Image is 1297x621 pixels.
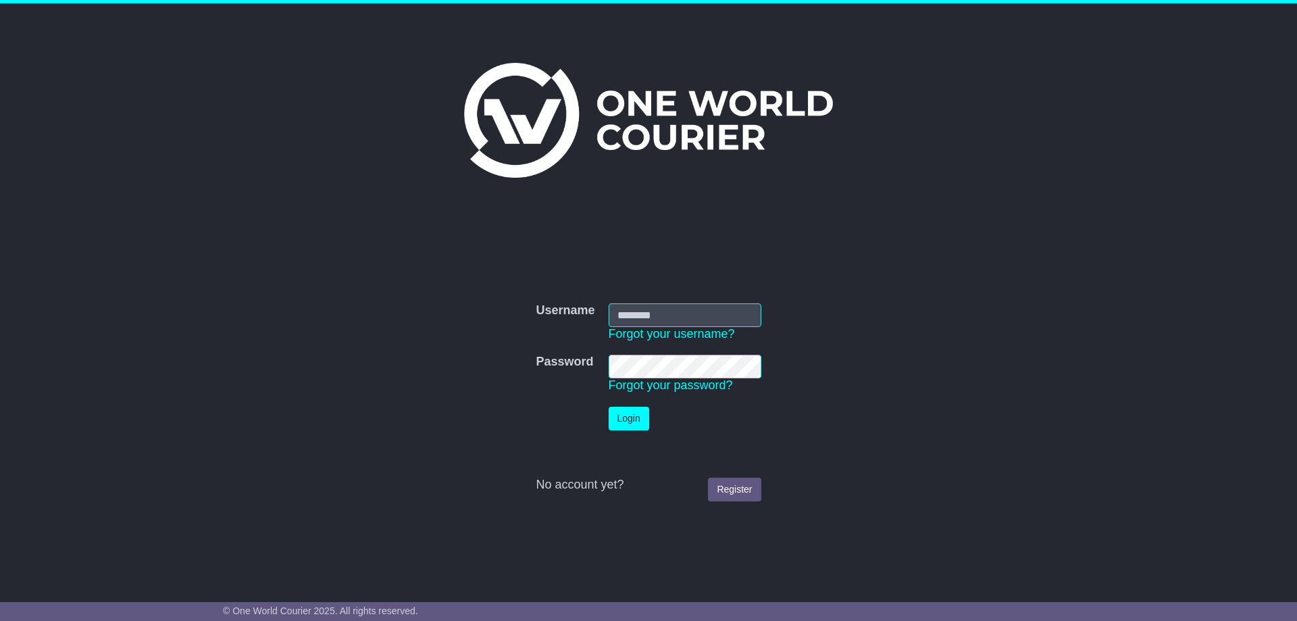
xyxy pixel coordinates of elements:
div: No account yet? [536,478,761,493]
a: Forgot your password? [609,378,733,392]
label: Password [536,355,593,370]
img: One World [464,63,833,178]
label: Username [536,303,594,318]
button: Login [609,407,649,430]
span: © One World Courier 2025. All rights reserved. [223,605,418,616]
a: Forgot your username? [609,327,735,341]
a: Register [708,478,761,501]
